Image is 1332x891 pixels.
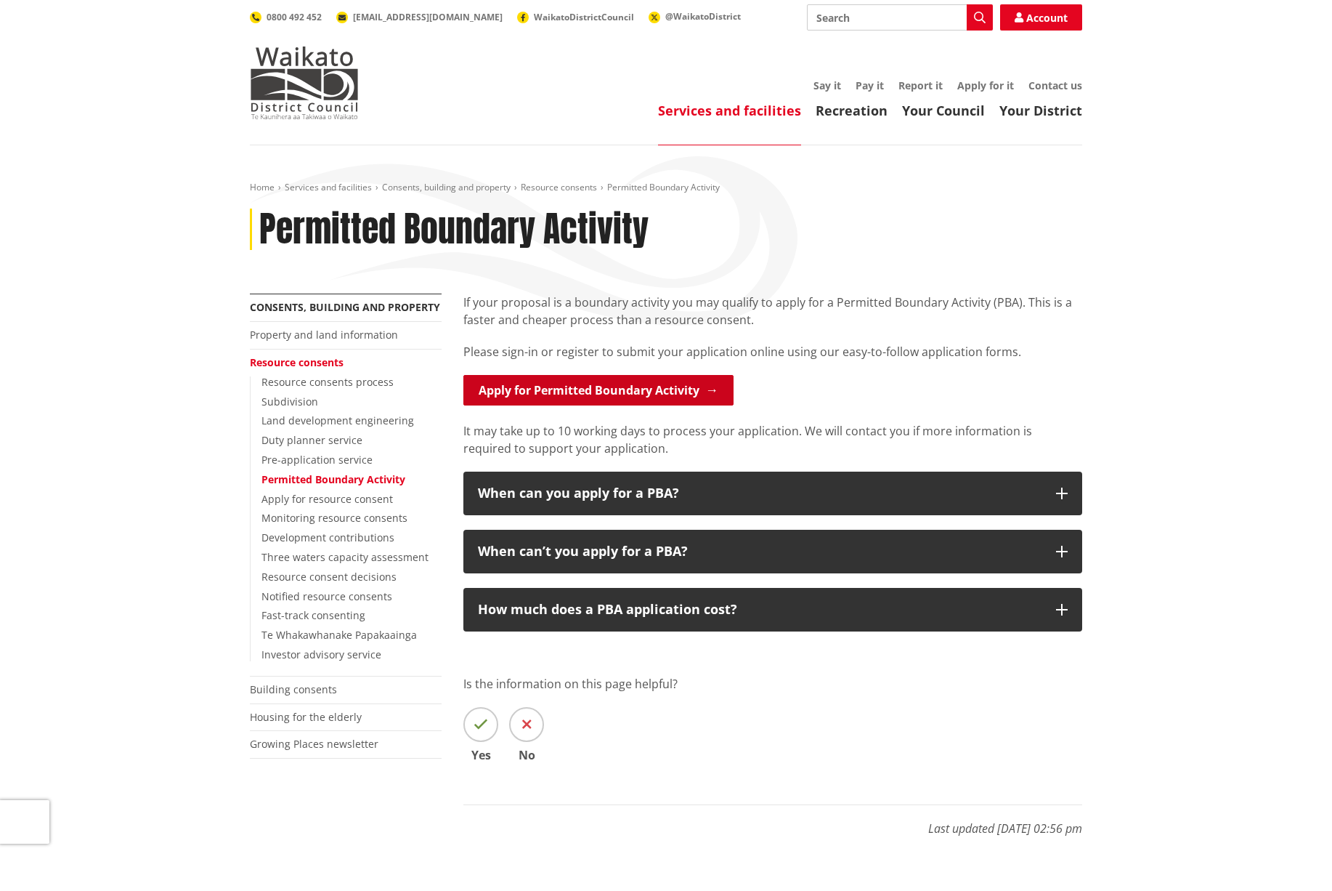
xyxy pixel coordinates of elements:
[261,608,365,622] a: Fast-track consenting
[463,343,1082,360] p: Please sign-in or register to submit your application online using our easy-to-follow application...
[463,375,734,406] a: Apply for Permitted Boundary Activity
[250,710,362,724] a: Housing for the elderly
[478,486,1041,501] div: When can you apply for a PBA?
[957,78,1014,92] a: Apply for it
[259,209,649,251] h1: Permitted Boundary Activity
[261,375,394,389] a: Resource consents process
[902,102,985,119] a: Your Council
[807,4,993,31] input: Search input
[261,531,394,544] a: Development contributions
[999,102,1082,119] a: Your District
[261,550,429,564] a: Three waters capacity assessment
[463,675,1082,693] p: Is the information on this page helpful?
[336,11,503,23] a: [EMAIL_ADDRESS][DOMAIN_NAME]
[261,628,417,642] a: Te Whakawhanake Papakaainga
[353,11,503,23] span: [EMAIL_ADDRESS][DOMAIN_NAME]
[250,47,359,119] img: Waikato District Council - Te Kaunihera aa Takiwaa o Waikato
[261,492,393,506] a: Apply for resource consent
[267,11,322,23] span: 0800 492 452
[250,737,378,751] a: Growing Places newsletter
[856,78,884,92] a: Pay it
[478,544,1041,559] div: When can’t you apply for a PBA?
[285,181,372,193] a: Services and facilities
[261,570,397,584] a: Resource consent decisions
[463,530,1082,573] button: When can’t you apply for a PBA?
[261,453,373,467] a: Pre-application service
[517,11,634,23] a: WaikatoDistrictCouncil
[649,10,741,23] a: @WaikatoDistrict
[261,433,362,447] a: Duty planner service
[658,102,801,119] a: Services and facilities
[250,11,322,23] a: 0800 492 452
[478,602,1041,617] div: How much does a PBA application cost?
[463,749,498,761] span: Yes
[250,328,398,342] a: Property and land information
[261,395,318,408] a: Subdivision
[463,294,1082,328] p: If your proposal is a boundary activity you may qualify to apply for a Permitted Boundary Activit...
[607,181,720,193] span: Permitted Boundary Activity
[463,805,1082,837] p: Last updated [DATE] 02:56 pm
[521,181,597,193] a: Resource consents
[1028,78,1082,92] a: Contact us
[509,749,544,761] span: No
[463,422,1082,457] p: It may take up to 10 working days to process your application. We will contact you if more inform...
[816,102,888,119] a: Recreation
[665,10,741,23] span: @WaikatoDistrict
[1000,4,1082,31] a: Account
[813,78,841,92] a: Say it
[534,11,634,23] span: WaikatoDistrictCouncil
[261,648,381,661] a: Investor advisory service
[250,682,337,696] a: Building consents
[250,181,275,193] a: Home
[261,414,414,427] a: Land development engineering
[250,182,1082,194] nav: breadcrumb
[250,355,344,369] a: Resource consents
[463,588,1082,632] button: How much does a PBA application cost?
[261,511,407,525] a: Monitoring resource consents
[898,78,943,92] a: Report it
[261,472,405,486] a: Permitted Boundary Activity
[382,181,511,193] a: Consents, building and property
[250,300,440,314] a: Consents, building and property
[261,589,392,603] a: Notified resource consents
[463,472,1082,515] button: When can you apply for a PBA?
